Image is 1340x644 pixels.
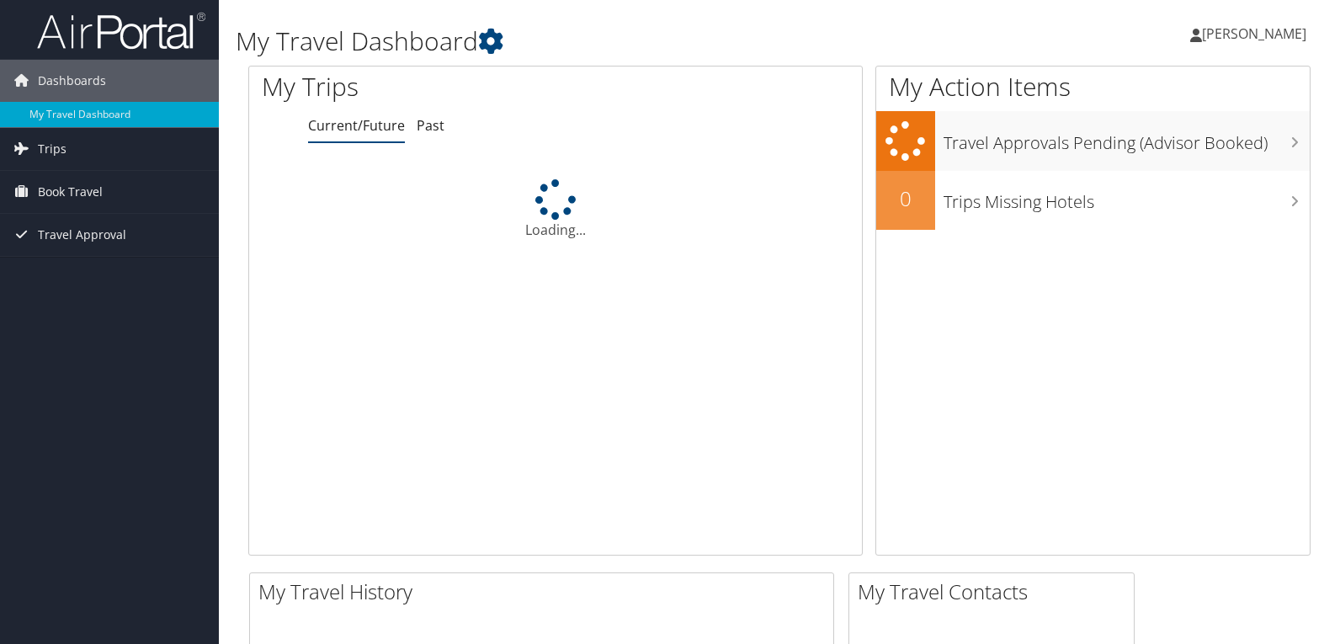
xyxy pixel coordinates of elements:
[1190,8,1323,59] a: [PERSON_NAME]
[876,171,1310,230] a: 0Trips Missing Hotels
[258,577,833,606] h2: My Travel History
[876,111,1310,171] a: Travel Approvals Pending (Advisor Booked)
[249,179,862,240] div: Loading...
[38,60,106,102] span: Dashboards
[38,214,126,256] span: Travel Approval
[308,116,405,135] a: Current/Future
[417,116,444,135] a: Past
[858,577,1134,606] h2: My Travel Contacts
[236,24,960,59] h1: My Travel Dashboard
[262,69,594,104] h1: My Trips
[944,182,1310,214] h3: Trips Missing Hotels
[38,128,66,170] span: Trips
[38,171,103,213] span: Book Travel
[944,123,1310,155] h3: Travel Approvals Pending (Advisor Booked)
[37,11,205,51] img: airportal-logo.png
[1202,24,1306,43] span: [PERSON_NAME]
[876,184,935,213] h2: 0
[876,69,1310,104] h1: My Action Items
